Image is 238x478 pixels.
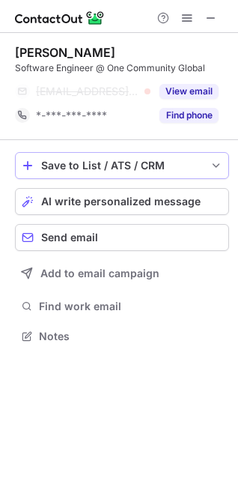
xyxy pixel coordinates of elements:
[15,152,229,179] button: save-profile-one-click
[39,300,223,313] span: Find work email
[15,188,229,215] button: AI write personalized message
[36,85,139,98] span: [EMAIL_ADDRESS][DOMAIN_NAME]
[41,196,201,208] span: AI write personalized message
[15,45,115,60] div: [PERSON_NAME]
[39,330,223,343] span: Notes
[15,61,229,75] div: Software Engineer @ One Community Global
[40,267,159,279] span: Add to email campaign
[15,326,229,347] button: Notes
[15,9,105,27] img: ContactOut v5.3.10
[159,108,219,123] button: Reveal Button
[15,224,229,251] button: Send email
[41,232,98,243] span: Send email
[15,260,229,287] button: Add to email campaign
[159,84,219,99] button: Reveal Button
[15,296,229,317] button: Find work email
[41,160,203,172] div: Save to List / ATS / CRM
